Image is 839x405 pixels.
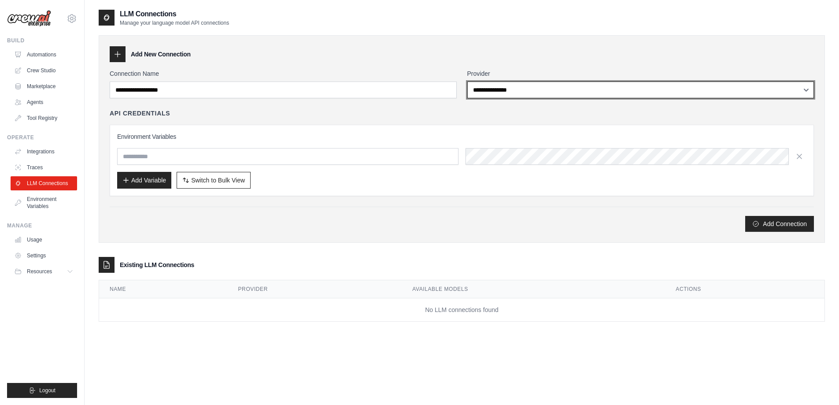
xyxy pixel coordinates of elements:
p: Manage your language model API connections [120,19,229,26]
button: Add Connection [745,216,814,232]
button: Resources [11,264,77,279]
div: Manage [7,222,77,229]
label: Connection Name [110,69,457,78]
th: Actions [665,280,824,298]
span: Switch to Bulk View [191,176,245,185]
div: Operate [7,134,77,141]
th: Available Models [402,280,665,298]
label: Provider [467,69,814,78]
span: Resources [27,268,52,275]
button: Logout [7,383,77,398]
td: No LLM connections found [99,298,824,322]
a: Usage [11,233,77,247]
span: Logout [39,387,55,394]
h3: Existing LLM Connections [120,260,194,269]
div: Build [7,37,77,44]
h3: Environment Variables [117,132,806,141]
button: Add Variable [117,172,171,189]
a: LLM Connections [11,176,77,190]
img: Logo [7,10,51,27]
a: Settings [11,249,77,263]
a: Environment Variables [11,192,77,213]
h2: LLM Connections [120,9,229,19]
a: Integrations [11,145,77,159]
h4: API Credentials [110,109,170,118]
a: Tool Registry [11,111,77,125]
th: Provider [228,280,402,298]
a: Agents [11,95,77,109]
a: Traces [11,160,77,175]
a: Marketplace [11,79,77,93]
a: Automations [11,48,77,62]
button: Switch to Bulk View [177,172,251,189]
h3: Add New Connection [131,50,191,59]
a: Crew Studio [11,63,77,78]
th: Name [99,280,228,298]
